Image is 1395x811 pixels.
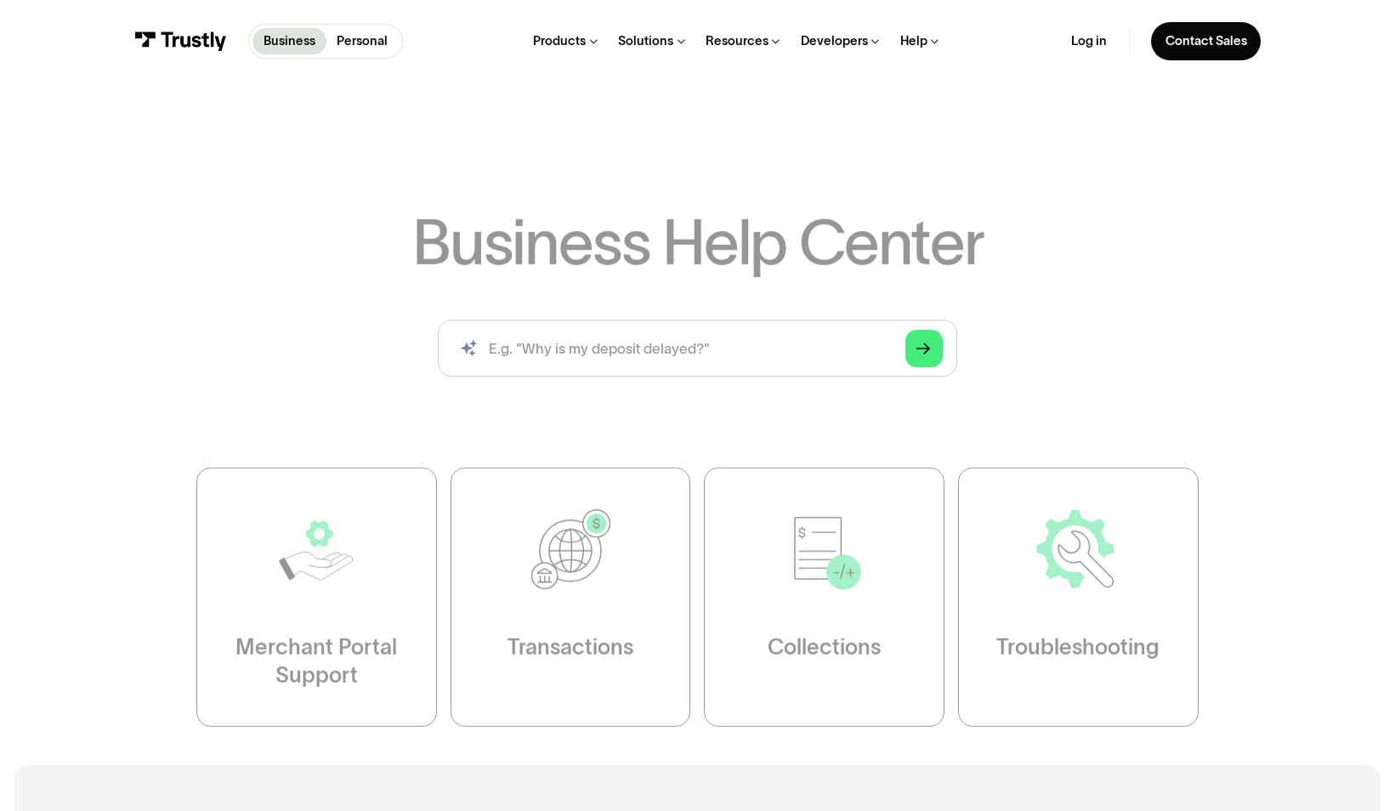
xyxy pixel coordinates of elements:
a: Transactions [451,468,691,727]
a: Contact Sales [1151,22,1262,60]
div: Merchant Portal Support [233,633,400,690]
div: Resources [706,33,768,49]
div: Products [533,33,586,49]
a: Business [252,28,326,54]
p: Business [264,31,315,50]
a: Collections [705,468,945,727]
a: Merchant Portal Support [196,468,437,727]
div: Collections [768,633,881,662]
p: Personal [337,31,388,50]
input: search [438,320,956,377]
a: Personal [326,28,399,54]
h1: Business Help Center [412,212,984,275]
a: Troubleshooting [958,468,1199,727]
img: Trustly Logo [134,31,227,51]
a: Log in [1071,33,1107,49]
form: Search [438,320,956,377]
div: Solutions [618,33,673,49]
div: Transactions [508,633,633,662]
div: Help [900,33,927,49]
div: Troubleshooting [996,633,1160,662]
div: Contact Sales [1165,33,1247,49]
div: Developers [801,33,868,49]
